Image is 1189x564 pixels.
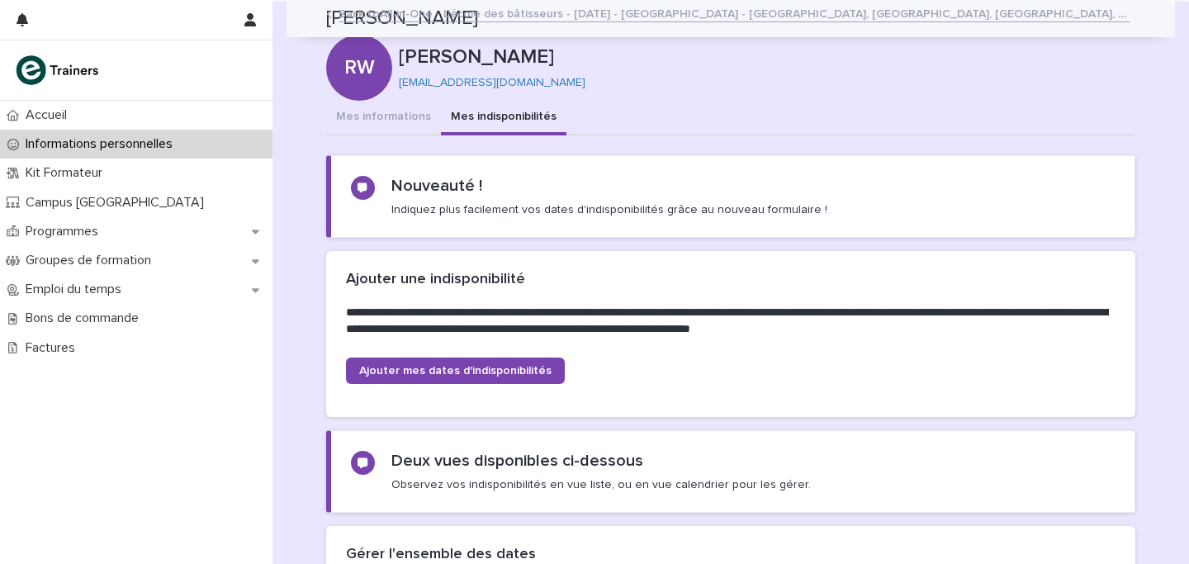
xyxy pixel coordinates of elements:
span: Ajouter mes dates d'indisponibilités [359,365,552,377]
p: Accueil [19,107,80,123]
p: Indiquez plus facilement vos dates d'indisponibilités grâce au nouveau formulaire ! [391,202,827,217]
p: Bons de commande [19,310,152,326]
p: [PERSON_NAME] [399,45,1129,69]
a: Ajouter mes dates d'indisponibilités [346,358,565,384]
p: Factures [19,340,88,356]
p: Kit Formateur [19,165,116,181]
p: Emploi du temps [19,282,135,297]
a: Back toAll-in-One - L'école des bâtisseurs - [DATE] - [GEOGRAPHIC_DATA] - [GEOGRAPHIC_DATA], [GEO... [339,3,1130,22]
h2: Ajouter une indisponibilité [346,271,525,289]
p: Informations personnelles [19,136,186,152]
button: Mes indisponibilités [441,101,566,135]
a: [EMAIL_ADDRESS][DOMAIN_NAME] [399,77,585,88]
p: Groupes de formation [19,253,164,268]
button: Mes informations [326,101,441,135]
p: Programmes [19,224,111,239]
img: K0CqGN7SDeD6s4JG8KQk [13,54,104,87]
p: Campus [GEOGRAPHIC_DATA] [19,195,217,211]
h2: Gérer l'ensemble des dates [346,546,536,564]
h2: Nouveauté ! [391,176,482,196]
h2: Deux vues disponibles ci-dessous [391,451,643,471]
p: Observez vos indisponibilités en vue liste, ou en vue calendrier pour les gérer. [391,477,811,492]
